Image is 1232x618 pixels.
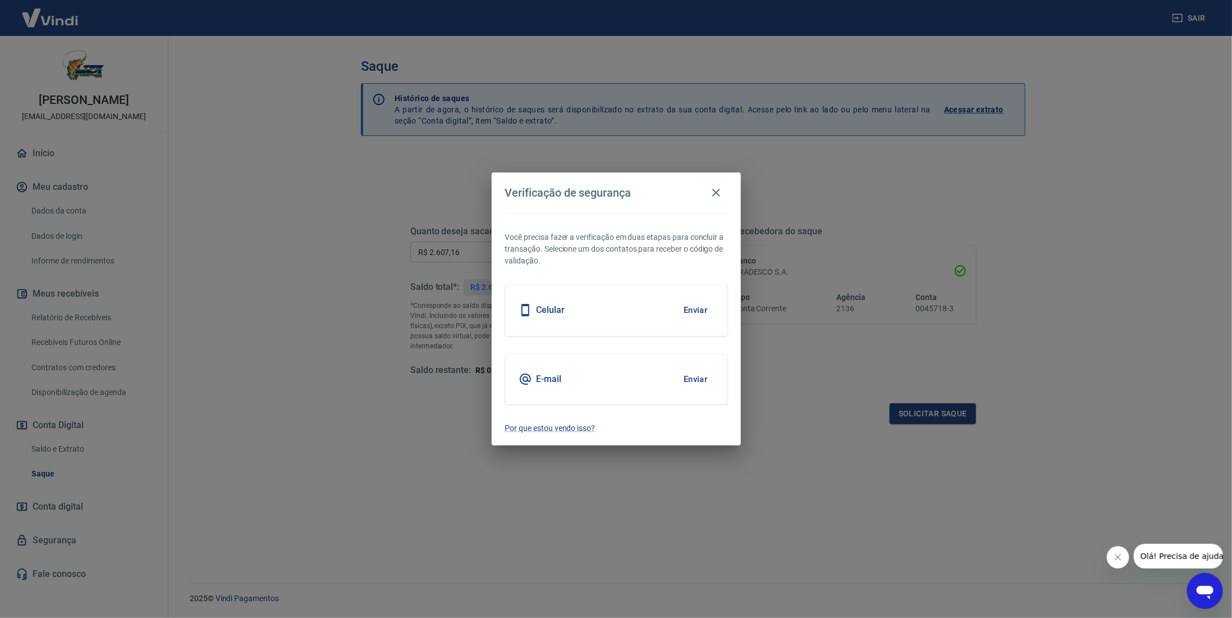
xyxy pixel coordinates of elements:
[505,422,727,434] a: Por que estou vendo isso?
[677,298,714,322] button: Enviar
[505,231,727,267] p: Você precisa fazer a verificação em duas etapas para concluir a transação. Selecione um dos conta...
[537,374,562,385] h5: E-mail
[7,8,94,17] span: Olá! Precisa de ajuda?
[1187,573,1223,609] iframe: Botão para abrir a janela de mensagens
[677,367,714,391] button: Enviar
[537,305,565,316] h5: Celular
[505,186,631,199] h4: Verificação de segurança
[1107,546,1129,569] iframe: Fechar mensagem
[1134,544,1223,569] iframe: Mensagem da empresa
